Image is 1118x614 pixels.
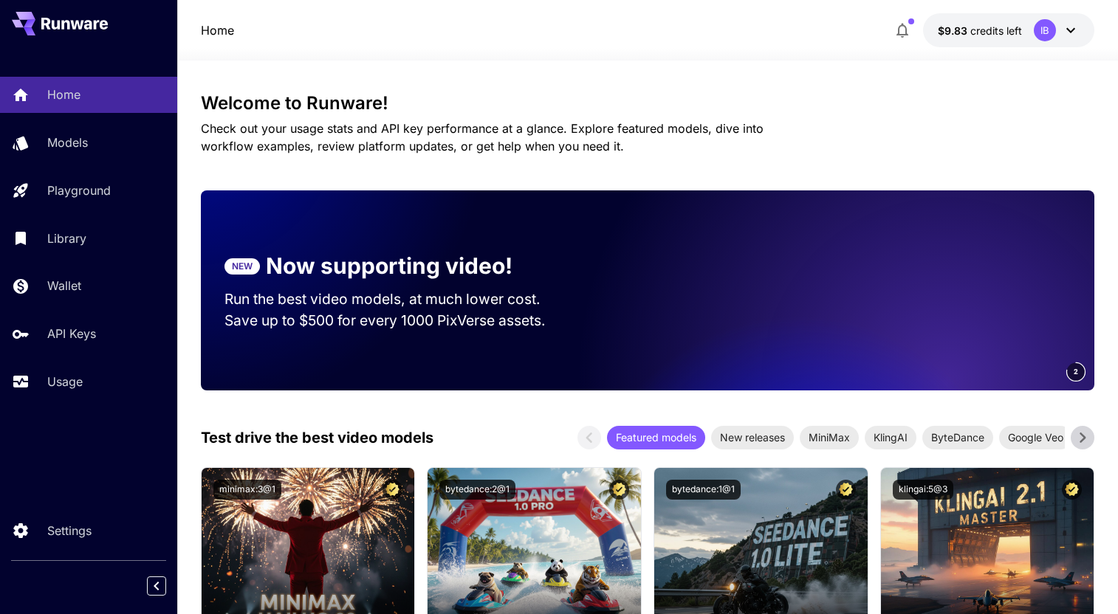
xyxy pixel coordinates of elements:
p: Run the best video models, at much lower cost. [224,289,569,310]
button: Certified Model – Vetted for best performance and includes a commercial license. [383,480,402,500]
button: Certified Model – Vetted for best performance and includes a commercial license. [836,480,856,500]
h3: Welcome to Runware! [201,93,1094,114]
nav: breadcrumb [201,21,234,39]
p: NEW [232,260,253,273]
p: Library [47,230,86,247]
p: Usage [47,373,83,390]
div: Featured models [607,426,705,449]
div: Google Veo [999,426,1072,449]
div: New releases [711,426,794,449]
div: ByteDance [922,426,993,449]
p: Models [47,134,88,151]
p: Now supporting video! [266,249,512,283]
p: Settings [47,522,92,539]
span: Featured models [607,430,705,445]
span: Google Veo [999,430,1072,445]
button: Collapse sidebar [147,576,166,596]
span: Check out your usage stats and API key performance at a glance. Explore featured models, dive int... [201,121,764,153]
button: minimax:3@1 [213,480,281,500]
div: Collapse sidebar [158,573,177,599]
div: MiniMax [800,426,859,449]
p: Test drive the best video models [201,427,433,449]
span: credits left [970,24,1022,37]
div: $9.83172 [938,23,1022,38]
button: Certified Model – Vetted for best performance and includes a commercial license. [1062,480,1082,500]
p: Playground [47,182,111,199]
p: Home [47,86,80,103]
span: 2 [1074,366,1078,377]
button: bytedance:2@1 [439,480,515,500]
span: $9.83 [938,24,970,37]
span: MiniMax [800,430,859,445]
span: New releases [711,430,794,445]
button: klingai:5@3 [893,480,953,500]
p: Save up to $500 for every 1000 PixVerse assets. [224,310,569,331]
a: Home [201,21,234,39]
button: bytedance:1@1 [666,480,741,500]
p: API Keys [47,325,96,342]
p: Wallet [47,277,81,294]
span: ByteDance [922,430,993,445]
button: $9.83172IB [923,13,1094,47]
span: KlingAI [865,430,916,445]
div: KlingAI [865,426,916,449]
button: Certified Model – Vetted for best performance and includes a commercial license. [609,480,629,500]
div: IB [1034,19,1056,41]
